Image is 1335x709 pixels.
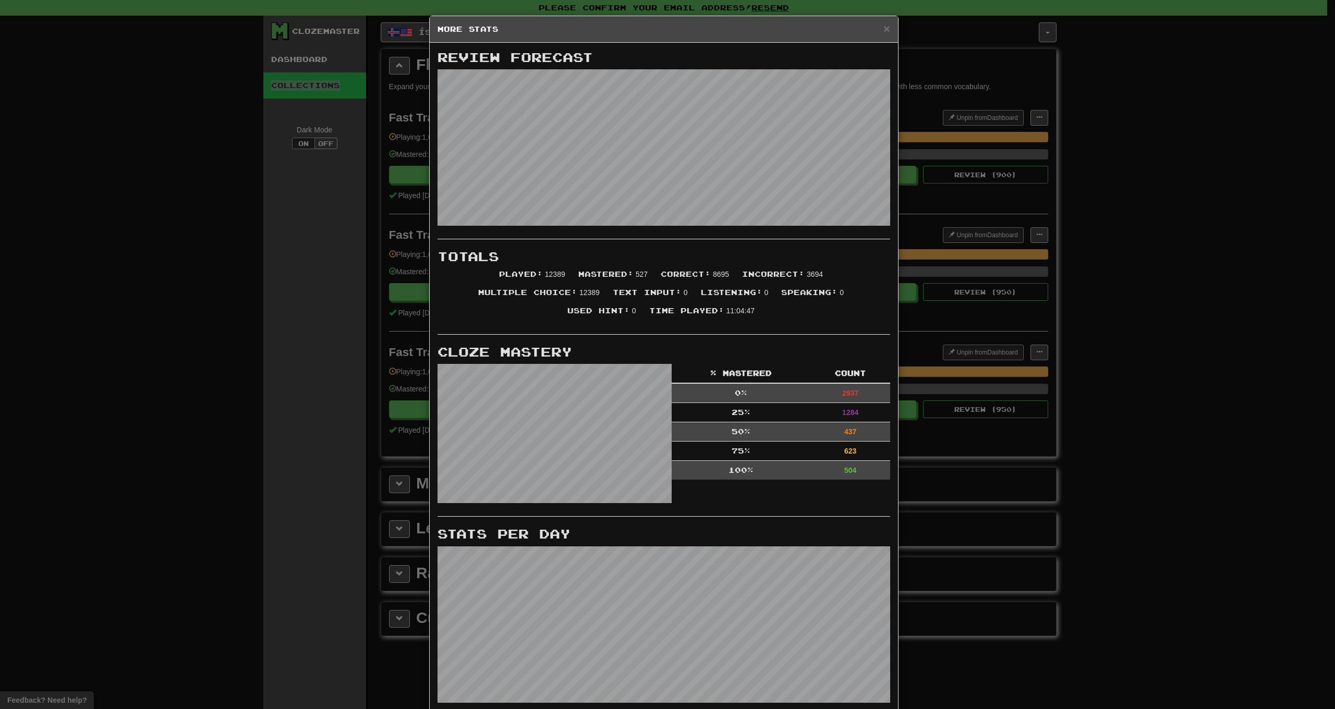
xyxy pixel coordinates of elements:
[842,408,858,417] strong: 1284
[438,51,890,64] h3: Review Forecast
[844,427,856,436] strong: 437
[844,466,856,474] strong: 504
[672,442,811,461] td: 75 %
[644,305,762,324] li: 11:04:47
[672,422,811,442] td: 50 %
[842,389,858,397] strong: 2937
[696,287,776,305] li: 0
[573,269,656,287] li: 527
[883,23,890,34] button: Close
[438,527,890,541] h3: Stats Per Day
[672,364,811,383] th: % Mastered
[438,250,890,263] h3: Totals
[438,24,890,34] h5: More Stats
[883,22,890,34] span: ×
[649,306,724,315] span: Time Played :
[578,270,634,278] span: Mastered :
[494,269,573,287] li: 12389
[473,287,608,305] li: 12389
[656,269,737,287] li: 8695
[844,447,856,455] strong: 623
[737,269,831,287] li: 3694
[672,383,811,403] td: 0 %
[742,270,805,278] span: Incorrect :
[672,461,811,480] td: 100 %
[781,288,838,297] span: Speaking :
[701,288,762,297] span: Listening :
[811,364,890,383] th: Count
[438,345,890,359] h3: Cloze Mastery
[608,287,696,305] li: 0
[478,288,577,297] span: Multiple Choice :
[661,270,711,278] span: Correct :
[672,403,811,422] td: 25 %
[562,305,644,324] li: 0
[613,288,682,297] span: Text Input :
[776,287,852,305] li: 0
[499,270,543,278] span: Played :
[567,306,630,315] span: Used Hint :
